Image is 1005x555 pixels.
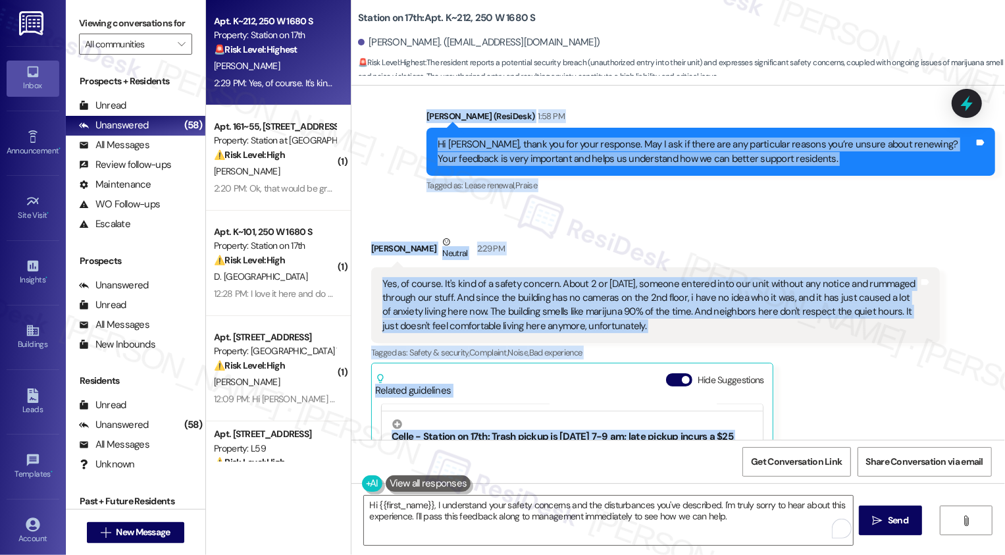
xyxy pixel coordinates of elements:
div: WO Follow-ups [79,198,160,211]
input: All communities [85,34,171,55]
a: Leads [7,384,59,420]
div: Past + Future Residents [66,494,205,508]
i:  [178,39,185,49]
span: Praise [515,180,537,191]
div: Property: [GEOGRAPHIC_DATA] Townhomes [214,344,336,358]
a: Insights • [7,255,59,290]
strong: 🚨 Risk Level: Highest [358,57,426,68]
a: Account [7,514,59,549]
div: Tagged as: [426,176,995,195]
div: (58) [181,415,205,435]
div: 2:20 PM: Ok, that would be great! I will wait to hear back :) [214,182,434,194]
label: Viewing conversations for [79,13,192,34]
button: Get Conversation Link [742,447,850,477]
span: Send [888,514,908,527]
div: All Messages [79,318,149,332]
div: Apt. [STREET_ADDRESS] [214,330,336,344]
div: Tagged as: [371,343,940,362]
i:  [962,515,971,526]
div: Unread [79,298,126,312]
a: Templates • [7,449,59,485]
button: Share Conversation via email [858,447,992,477]
div: 2:29 PM [474,242,505,255]
div: Residents [66,374,205,388]
a: Buildings [7,319,59,355]
i:  [101,527,111,538]
i:  [873,515,883,526]
div: Unknown [79,458,135,471]
strong: ⚠️ Risk Level: High [214,254,285,266]
div: All Messages [79,138,149,152]
span: New Message [116,525,170,539]
span: Lease renewal , [465,180,515,191]
b: Station on 17th: Apt. K~212, 250 W 1680 S [358,11,536,25]
div: New Inbounds [79,338,155,352]
label: Hide Suggestions [698,373,764,387]
div: [PERSON_NAME]. ([EMAIL_ADDRESS][DOMAIN_NAME]) [358,36,600,49]
div: (58) [181,115,205,136]
span: • [47,209,49,218]
div: Unread [79,99,126,113]
div: All Messages [79,438,149,452]
div: Prospects + Residents [66,74,205,88]
div: 1:58 PM [535,109,565,123]
img: ResiDesk Logo [19,11,46,36]
strong: ⚠️ Risk Level: High [214,149,285,161]
span: Noise , [508,347,529,358]
div: Review follow-ups [79,158,171,172]
span: • [59,144,61,153]
span: [PERSON_NAME] [214,376,280,388]
div: Apt. K~101, 250 W 1680 S [214,225,336,239]
div: Unanswered [79,119,149,132]
div: [PERSON_NAME] (ResiDesk) [426,109,995,128]
div: Property: Station at [GEOGRAPHIC_DATA][PERSON_NAME] [214,134,336,147]
div: Neutral [440,235,470,263]
div: [PERSON_NAME] [371,235,940,267]
span: Bad experience [529,347,582,358]
span: D. [GEOGRAPHIC_DATA] [214,271,307,282]
div: Property: Station on 17th [214,239,336,253]
div: Escalate [79,217,130,231]
div: Unanswered [79,278,149,292]
div: Celle - Station on 17th: Trash pickup is [DATE] 7-9 am; late pickup incurs a $25 fine. Residents ... [392,419,753,487]
div: Prospects [66,254,205,268]
div: Maintenance [79,178,151,192]
span: Get Conversation Link [751,455,842,469]
div: Unanswered [79,418,149,432]
span: [PERSON_NAME] [214,165,280,177]
div: Yes, of course. It's kind of a safety concern. About 2 or [DATE], someone entered into our unit w... [382,277,919,334]
span: • [45,273,47,282]
strong: ⚠️ Risk Level: High [214,359,285,371]
textarea: To enrich screen reader interactions, please activate Accessibility in Grammarly extension settings [364,496,853,545]
a: Inbox [7,61,59,96]
div: Property: Station on 17th [214,28,336,42]
button: New Message [87,522,184,543]
span: Safety & security , [409,347,469,358]
span: : The resident reports a potential security breach (unauthorized entry into their unit) and expre... [358,56,1005,84]
div: Hi [PERSON_NAME], thank you for your response. May I ask if there are any particular reasons you’... [438,138,974,166]
div: Apt. 161~55, [STREET_ADDRESS] [214,120,336,134]
a: Site Visit • [7,190,59,226]
strong: ⚠️ Risk Level: High [214,456,285,468]
div: Apt. [STREET_ADDRESS] [214,427,336,441]
div: Related guidelines [375,373,451,398]
span: Share Conversation via email [866,455,983,469]
button: Send [859,506,923,535]
span: [PERSON_NAME] [214,60,280,72]
div: Property: L59 [214,442,336,456]
div: 12:28 PM: I love it here and do not want to move. I'm hoping since we've been good tenants and ha... [214,288,849,300]
div: Apt. K~212, 250 W 1680 S [214,14,336,28]
span: Complaint , [469,347,508,358]
strong: 🚨 Risk Level: Highest [214,43,297,55]
span: • [51,467,53,477]
div: Unread [79,398,126,412]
